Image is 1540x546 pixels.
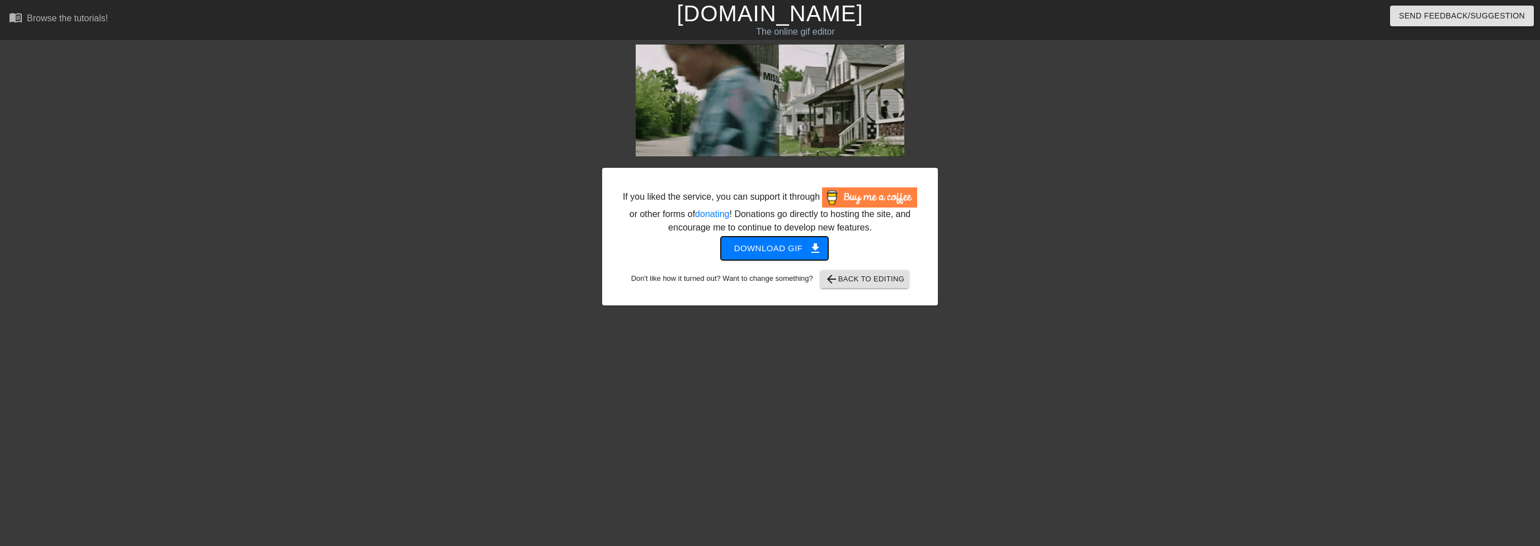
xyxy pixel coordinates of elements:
[820,270,909,288] button: Back to Editing
[519,25,1072,39] div: The online gif editor
[825,272,838,286] span: arrow_back
[695,209,729,219] a: donating
[1399,9,1525,23] span: Send Feedback/Suggestion
[619,270,921,288] div: Don't like how it turned out? Want to change something?
[809,242,822,255] span: get_app
[677,1,863,26] a: [DOMAIN_NAME]
[734,241,815,256] span: Download gif
[27,13,108,23] div: Browse the tutorials!
[622,187,918,234] div: If you liked the service, you can support it through or other forms of ! Donations go directly to...
[721,237,829,260] button: Download gif
[9,11,108,28] a: Browse the tutorials!
[1390,6,1534,26] button: Send Feedback/Suggestion
[9,11,22,24] span: menu_book
[822,187,917,208] img: Buy Me A Coffee
[712,243,829,252] a: Download gif
[825,272,905,286] span: Back to Editing
[636,44,904,157] img: pU9dcaQY.gif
